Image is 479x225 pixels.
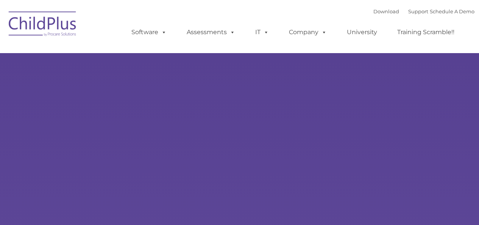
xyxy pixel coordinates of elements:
[339,25,385,40] a: University
[281,25,334,40] a: Company
[390,25,462,40] a: Training Scramble!!
[179,25,243,40] a: Assessments
[408,8,428,14] a: Support
[5,6,81,44] img: ChildPlus by Procare Solutions
[430,8,474,14] a: Schedule A Demo
[373,8,399,14] a: Download
[124,25,174,40] a: Software
[373,8,474,14] font: |
[248,25,276,40] a: IT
